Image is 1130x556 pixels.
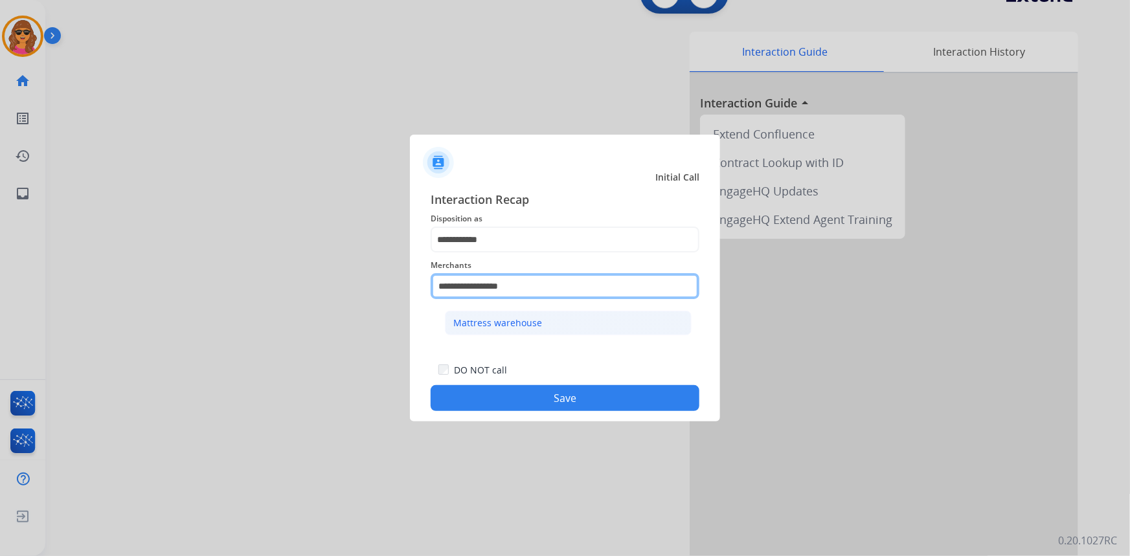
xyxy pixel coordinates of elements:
span: Initial Call [655,171,699,184]
img: contactIcon [423,147,454,178]
button: Save [431,385,699,411]
span: Disposition as [431,211,699,227]
label: DO NOT call [454,364,507,377]
span: Merchants [431,258,699,273]
p: 0.20.1027RC [1058,533,1117,548]
span: Interaction Recap [431,190,699,211]
div: Mattress warehouse [453,317,542,329]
